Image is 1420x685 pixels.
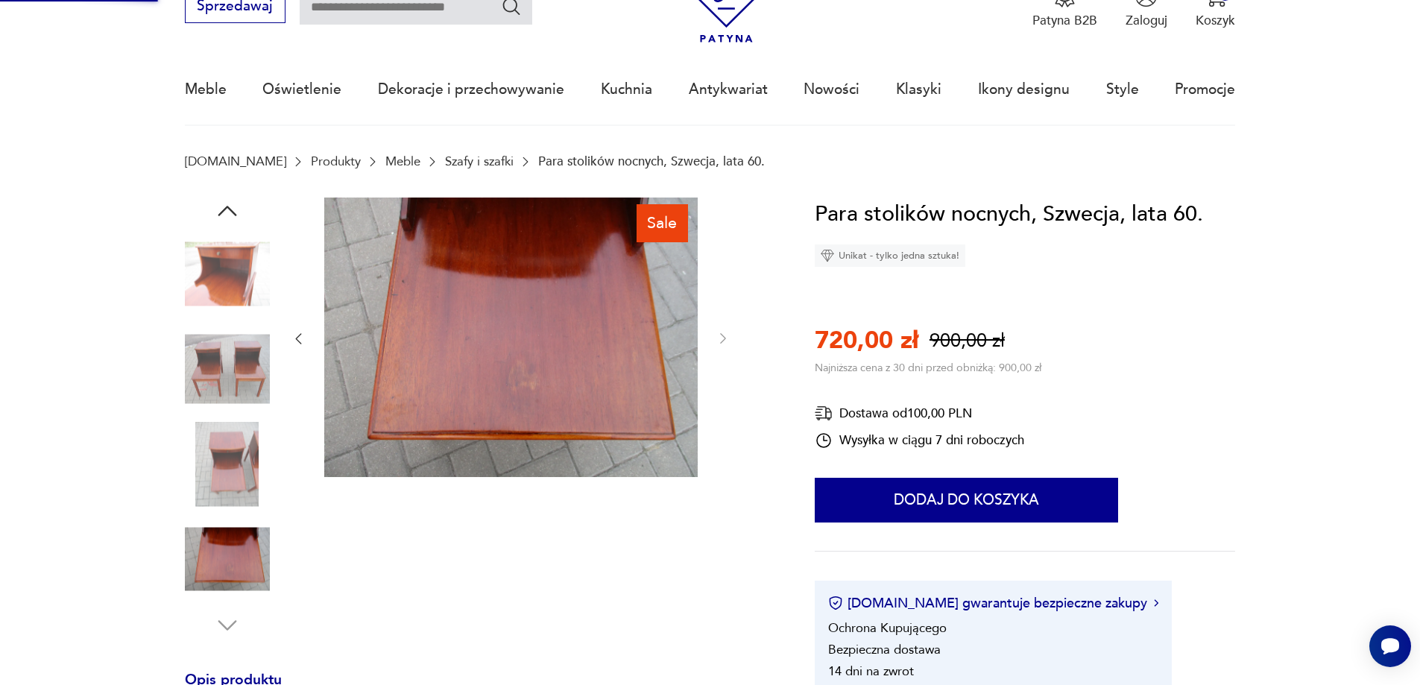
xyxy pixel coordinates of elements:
[815,361,1041,375] p: Najniższa cena z 30 dni przed obniżką: 900,00 zł
[815,478,1118,523] button: Dodaj do koszyka
[1032,12,1097,29] p: Patyna B2B
[185,1,285,13] a: Sprzedawaj
[1369,625,1411,667] iframe: Smartsupp widget button
[930,328,1005,354] p: 900,00 zł
[1154,599,1158,607] img: Ikona strzałki w prawo
[689,55,768,124] a: Antykwariat
[538,154,765,168] p: Para stolików nocnych, Szwecja, lata 60.
[815,324,918,357] p: 720,00 zł
[815,198,1203,232] h1: Para stolików nocnych, Szwecja, lata 60.
[828,619,947,637] li: Ochrona Kupującego
[185,422,270,507] img: Zdjęcie produktu Para stolików nocnych, Szwecja, lata 60.
[185,232,270,317] img: Zdjęcie produktu Para stolików nocnych, Szwecja, lata 60.
[378,55,564,124] a: Dekoracje i przechowywanie
[185,55,227,124] a: Meble
[637,204,688,242] div: Sale
[828,596,843,610] img: Ikona certyfikatu
[828,594,1158,613] button: [DOMAIN_NAME] gwarantuje bezpieczne zakupy
[385,154,420,168] a: Meble
[815,404,833,423] img: Ikona dostawy
[804,55,859,124] a: Nowości
[262,55,341,124] a: Oświetlenie
[311,154,361,168] a: Produkty
[815,244,965,267] div: Unikat - tylko jedna sztuka!
[978,55,1070,124] a: Ikony designu
[1126,12,1167,29] p: Zaloguj
[821,249,834,262] img: Ikona diamentu
[324,198,698,478] img: Zdjęcie produktu Para stolików nocnych, Szwecja, lata 60.
[815,404,1024,423] div: Dostawa od 100,00 PLN
[185,517,270,602] img: Zdjęcie produktu Para stolików nocnych, Szwecja, lata 60.
[185,154,286,168] a: [DOMAIN_NAME]
[601,55,652,124] a: Kuchnia
[1106,55,1139,124] a: Style
[1175,55,1235,124] a: Promocje
[185,326,270,411] img: Zdjęcie produktu Para stolików nocnych, Szwecja, lata 60.
[828,663,914,680] li: 14 dni na zwrot
[445,154,514,168] a: Szafy i szafki
[815,432,1024,449] div: Wysyłka w ciągu 7 dni roboczych
[828,641,941,658] li: Bezpieczna dostawa
[896,55,941,124] a: Klasyki
[1196,12,1235,29] p: Koszyk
